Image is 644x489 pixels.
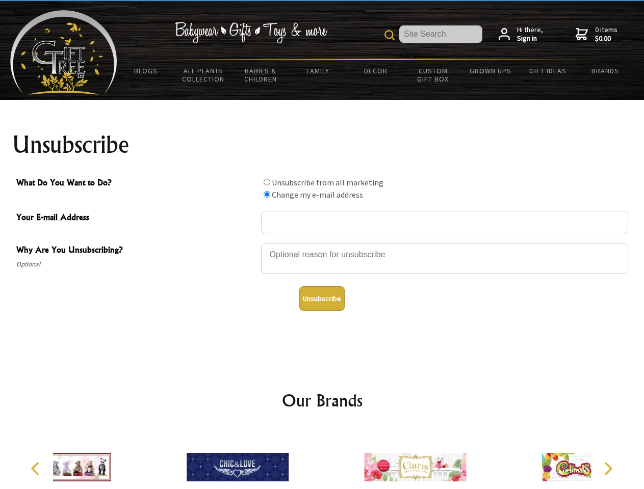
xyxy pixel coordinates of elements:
[16,258,256,270] span: Optional
[16,176,256,191] span: What Do You Want to Do?
[290,60,347,81] a: Family
[264,179,270,185] input: What Do You Want to Do?
[12,132,632,157] h1: Unsubscribe
[175,60,233,90] a: All Plants Collection
[519,60,577,81] a: Gift Ideas
[576,25,617,43] a: 0 items$0.00
[264,191,270,198] input: What Do You Want to Do?
[20,388,624,413] h2: Our Brands
[272,189,363,200] label: Change my e-mail address
[299,286,345,311] button: Unsubscribe
[232,60,290,90] a: Babies & Children
[577,60,634,81] a: Brands
[517,25,543,43] span: Hi there,
[261,243,628,274] textarea: Why Are You Unsubscribing?
[25,457,48,480] button: Previous
[347,60,404,81] a: Decor
[261,211,628,233] input: Your E-mail Address
[399,25,482,43] input: Site Search
[597,457,619,480] button: Next
[174,22,327,43] img: Babywear - Gifts - Toys & more
[499,25,543,43] a: Hi there,Sign in
[10,10,117,95] img: Babyware - Gifts - Toys and more...
[117,60,175,81] a: BLOGS
[16,211,256,226] span: Your E-mail Address
[517,34,543,43] strong: Sign in
[404,60,462,90] a: Custom Gift Box
[461,60,519,81] a: Grown Ups
[16,243,256,258] span: Why Are You Unsubscribing?
[595,25,617,43] span: 0 items
[272,177,383,187] label: Unsubscribe from all marketing
[384,30,395,40] img: product search
[595,34,617,43] strong: $0.00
